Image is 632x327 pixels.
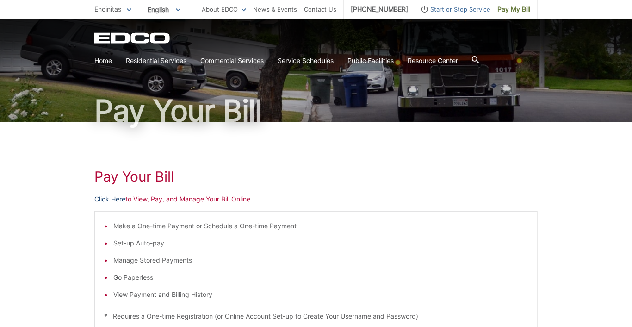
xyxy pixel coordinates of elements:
a: EDCD logo. Return to the homepage. [94,32,171,44]
span: Encinitas [94,5,121,13]
li: Go Paperless [113,272,528,283]
a: Contact Us [304,4,336,14]
li: Set-up Auto-pay [113,238,528,248]
li: View Payment and Billing History [113,289,528,300]
a: Residential Services [126,56,186,66]
a: Commercial Services [200,56,264,66]
a: News & Events [253,4,297,14]
a: Service Schedules [278,56,334,66]
h1: Pay Your Bill [94,96,538,126]
a: Home [94,56,112,66]
a: Resource Center [408,56,458,66]
a: Click Here [94,194,125,204]
a: About EDCO [202,4,246,14]
h1: Pay Your Bill [94,168,538,185]
p: * Requires a One-time Registration (or Online Account Set-up to Create Your Username and Password) [104,311,528,321]
span: English [141,2,187,17]
a: Public Facilities [347,56,394,66]
span: Pay My Bill [497,4,530,14]
li: Manage Stored Payments [113,255,528,265]
li: Make a One-time Payment or Schedule a One-time Payment [113,221,528,231]
p: to View, Pay, and Manage Your Bill Online [94,194,538,204]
